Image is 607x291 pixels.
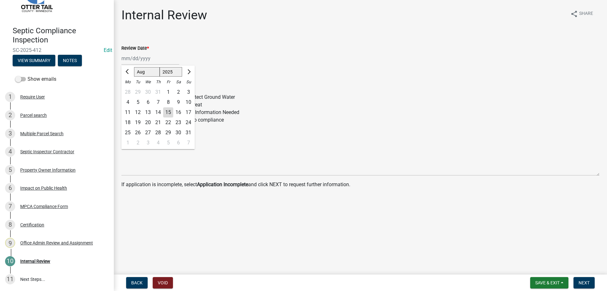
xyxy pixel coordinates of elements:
[183,128,193,138] div: Sunday, August 31, 2025
[143,97,153,107] div: 6
[579,280,590,285] span: Next
[20,259,50,263] div: Internal Review
[173,107,183,117] div: Saturday, August 16, 2025
[183,138,193,148] div: 7
[20,168,76,172] div: Property Owner Information
[183,97,193,107] div: Sunday, August 10, 2025
[15,75,56,83] label: Show emails
[143,128,153,138] div: 27
[133,97,143,107] div: Tuesday, August 5, 2025
[173,77,183,87] div: Sa
[143,77,153,87] div: We
[5,147,15,157] div: 4
[173,117,183,128] div: Saturday, August 23, 2025
[121,52,179,65] input: mm/dd/yyyy
[133,97,143,107] div: 5
[183,107,193,117] div: Sunday, August 17, 2025
[123,107,133,117] div: Monday, August 11, 2025
[126,277,148,288] button: Back
[153,107,163,117] div: Thursday, August 14, 2025
[20,95,45,99] div: Require User
[123,128,133,138] div: Monday, August 25, 2025
[123,87,133,97] div: Monday, July 28, 2025
[183,87,193,97] div: Sunday, August 3, 2025
[143,128,153,138] div: Wednesday, August 27, 2025
[163,97,173,107] div: 8
[173,107,183,117] div: 16
[183,97,193,107] div: 10
[123,97,133,107] div: Monday, August 4, 2025
[163,128,173,138] div: 29
[123,107,133,117] div: 11
[153,97,163,107] div: 7
[183,128,193,138] div: 31
[13,47,101,53] span: SC-2025-412
[173,128,183,138] div: Saturday, August 30, 2025
[5,274,15,284] div: 11
[133,117,143,128] div: Tuesday, August 19, 2025
[133,107,143,117] div: Tuesday, August 12, 2025
[143,138,153,148] div: 3
[5,92,15,102] div: 1
[573,277,595,288] button: Next
[104,47,112,53] wm-modal-confirm: Edit Application Number
[133,128,143,138] div: 26
[183,87,193,97] div: 3
[163,107,173,117] div: Friday, August 15, 2025
[163,117,173,128] div: 22
[143,87,153,97] div: Wednesday, July 30, 2025
[133,128,143,138] div: Tuesday, August 26, 2025
[579,10,593,18] span: Share
[13,55,55,66] button: View Summary
[5,129,15,139] div: 3
[183,117,193,128] div: Sunday, August 24, 2025
[153,97,163,107] div: Thursday, August 7, 2025
[173,138,183,148] div: Saturday, September 6, 2025
[104,47,112,53] a: Edit
[173,97,183,107] div: 9
[197,181,248,187] strong: Application Incomplete
[133,138,143,148] div: 2
[173,87,183,97] div: 2
[153,277,173,288] button: Void
[123,128,133,138] div: 25
[133,87,143,97] div: 29
[153,128,163,138] div: Thursday, August 28, 2025
[173,128,183,138] div: 30
[535,280,560,285] span: Save & Exit
[163,77,173,87] div: Fr
[5,183,15,193] div: 6
[530,277,568,288] button: Save & Exit
[5,165,15,175] div: 5
[58,55,82,66] button: Notes
[163,138,173,148] div: 5
[133,77,143,87] div: Tu
[123,138,133,148] div: 1
[185,67,192,77] button: Next month
[183,117,193,128] div: 24
[173,117,183,128] div: 23
[183,138,193,148] div: Sunday, September 7, 2025
[143,117,153,128] div: Wednesday, August 20, 2025
[124,67,132,77] button: Previous month
[163,87,173,97] div: 1
[20,223,44,227] div: Certification
[143,138,153,148] div: Wednesday, September 3, 2025
[133,138,143,148] div: Tuesday, September 2, 2025
[133,87,143,97] div: Tuesday, July 29, 2025
[143,117,153,128] div: 20
[121,46,149,51] label: Review Date
[143,107,153,117] div: 13
[143,97,153,107] div: Wednesday, August 6, 2025
[570,10,578,18] i: share
[153,117,163,128] div: Thursday, August 21, 2025
[123,97,133,107] div: 4
[13,58,55,63] wm-modal-confirm: Summary
[131,280,143,285] span: Back
[173,138,183,148] div: 6
[5,220,15,230] div: 8
[143,107,153,117] div: Wednesday, August 13, 2025
[153,138,163,148] div: 4
[134,67,160,77] select: Select month
[183,107,193,117] div: 17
